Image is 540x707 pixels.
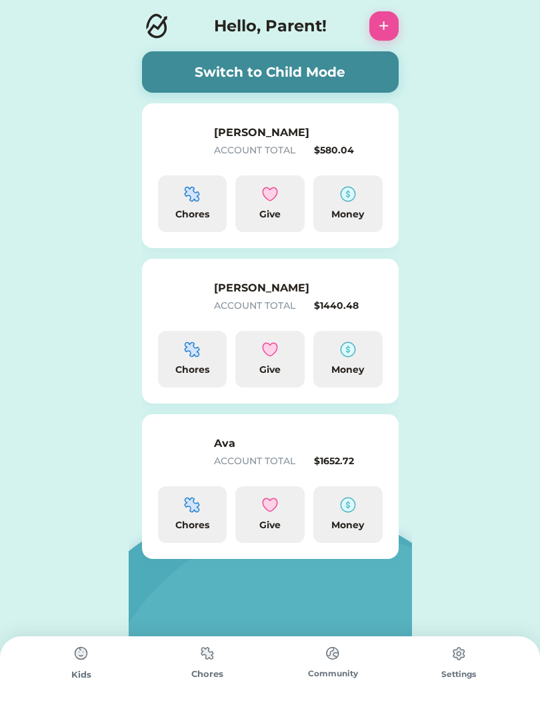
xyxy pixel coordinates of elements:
[142,11,171,41] img: Logo.svg
[158,430,201,473] img: yH5BAEAAAAALAAAAAABAAEAAAIBRAA7
[184,341,200,358] img: programming-module-puzzle-1--code-puzzle-module-programming-plugin-piece.svg
[319,207,377,221] div: Money
[163,518,222,532] div: Chores
[319,363,377,377] div: Money
[163,207,222,221] div: Chores
[214,454,309,468] div: ACCOUNT TOTAL
[340,497,356,513] img: money-cash-dollar-coin--accounting-billing-payment-cash-coin-currency-money-finance.svg
[241,363,299,377] div: Give
[319,518,377,532] div: Money
[214,436,347,452] h6: Ava
[163,363,222,377] div: Chores
[145,668,271,681] div: Chores
[158,275,201,317] img: yH5BAEAAAAALAAAAAABAAEAAAIBRAA7
[445,640,472,667] img: type%3Dchores%2C%20state%3Ddefault.svg
[262,497,278,513] img: interface-favorite-heart--reward-social-rating-media-heart-it-like-favorite-love.svg
[314,299,383,313] div: $1440.48
[262,341,278,358] img: interface-favorite-heart--reward-social-rating-media-heart-it-like-favorite-love.svg
[270,668,396,680] div: Community
[369,11,399,41] button: +
[194,640,221,666] img: type%3Dchores%2C%20state%3Ddefault.svg
[184,497,200,513] img: programming-module-puzzle-1--code-puzzle-module-programming-plugin-piece.svg
[340,186,356,202] img: money-cash-dollar-coin--accounting-billing-payment-cash-coin-currency-money-finance.svg
[214,299,309,313] div: ACCOUNT TOTAL
[241,207,299,221] div: Give
[158,119,201,162] img: yH5BAEAAAAALAAAAAABAAEAAAIBRAA7
[214,14,327,38] h4: Hello, Parent!
[184,186,200,202] img: programming-module-puzzle-1--code-puzzle-module-programming-plugin-piece.svg
[319,640,346,666] img: type%3Dchores%2C%20state%3Ddefault.svg
[314,143,383,157] div: $580.04
[214,280,347,296] h6: [PERSON_NAME]
[340,341,356,358] img: money-cash-dollar-coin--accounting-billing-payment-cash-coin-currency-money-finance.svg
[142,51,399,93] button: Switch to Child Mode
[396,668,522,680] div: Settings
[19,668,145,682] div: Kids
[314,454,383,468] div: $1652.72
[214,125,347,141] h6: [PERSON_NAME]
[262,186,278,202] img: interface-favorite-heart--reward-social-rating-media-heart-it-like-favorite-love.svg
[68,640,95,667] img: type%3Dchores%2C%20state%3Ddefault.svg
[214,143,309,157] div: ACCOUNT TOTAL
[241,518,299,532] div: Give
